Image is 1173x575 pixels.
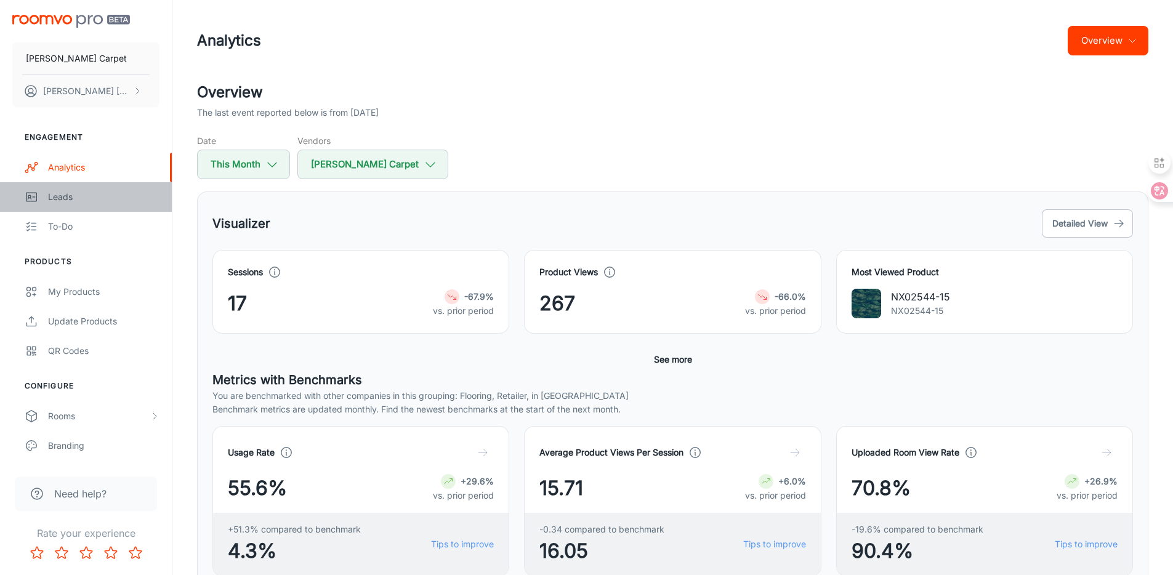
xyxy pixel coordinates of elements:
button: Overview [1068,26,1148,55]
span: 267 [539,289,575,318]
h4: Average Product Views Per Session [539,446,683,459]
button: [PERSON_NAME] Carpet [297,150,448,179]
strong: +29.6% [461,476,494,486]
div: Rooms [48,409,150,423]
button: [PERSON_NAME] Carpet [12,42,159,74]
button: Detailed View [1042,209,1133,238]
h5: Visualizer [212,214,270,233]
p: The last event reported below is from [DATE] [197,106,379,119]
p: vs. prior period [1057,489,1118,502]
span: 15.71 [539,473,583,503]
span: +51.3% compared to benchmark [228,523,361,536]
h5: Metrics with Benchmarks [212,371,1133,389]
strong: -66.0% [775,291,806,302]
h4: Usage Rate [228,446,275,459]
a: Tips to improve [743,537,806,551]
span: -19.6% compared to benchmark [852,523,983,536]
h4: Most Viewed Product [852,265,1118,279]
p: vs. prior period [745,304,806,318]
button: Rate 2 star [49,541,74,565]
img: NX02544-15 [852,289,881,318]
span: 17 [228,289,247,318]
span: 4.3% [228,536,361,566]
h4: Sessions [228,265,263,279]
p: NX02544-15 [891,304,950,318]
p: vs. prior period [433,489,494,502]
button: Rate 1 star [25,541,49,565]
div: Analytics [48,161,159,174]
span: Need help? [54,486,107,501]
p: Rate your experience [10,526,162,541]
button: [PERSON_NAME] [PERSON_NAME] [12,75,159,107]
img: Roomvo PRO Beta [12,15,130,28]
span: 90.4% [852,536,983,566]
div: To-do [48,220,159,233]
button: This Month [197,150,290,179]
div: QR Codes [48,344,159,358]
strong: +26.9% [1084,476,1118,486]
div: Branding [48,439,159,452]
p: Benchmark metrics are updated monthly. Find the newest benchmarks at the start of the next month. [212,403,1133,416]
p: NX02544-15 [891,289,950,304]
strong: +6.0% [778,476,806,486]
p: vs. prior period [745,489,806,502]
span: 55.6% [228,473,287,503]
p: You are benchmarked with other companies in this grouping: Flooring, Retailer, in [GEOGRAPHIC_DATA] [212,389,1133,403]
button: Rate 4 star [99,541,123,565]
h2: Overview [197,81,1148,103]
p: [PERSON_NAME] [PERSON_NAME] [43,84,130,98]
span: 16.05 [539,536,664,566]
button: Rate 3 star [74,541,99,565]
p: vs. prior period [433,304,494,318]
a: Tips to improve [431,537,494,551]
button: See more [649,348,697,371]
span: -0.34 compared to benchmark [539,523,664,536]
h5: Vendors [297,134,448,147]
strong: -67.9% [464,291,494,302]
h5: Date [197,134,290,147]
p: [PERSON_NAME] Carpet [26,52,127,65]
span: 70.8% [852,473,911,503]
div: Leads [48,190,159,204]
h4: Uploaded Room View Rate [852,446,959,459]
button: Rate 5 star [123,541,148,565]
div: My Products [48,285,159,299]
a: Tips to improve [1055,537,1118,551]
h1: Analytics [197,30,261,52]
div: Update Products [48,315,159,328]
h4: Product Views [539,265,598,279]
